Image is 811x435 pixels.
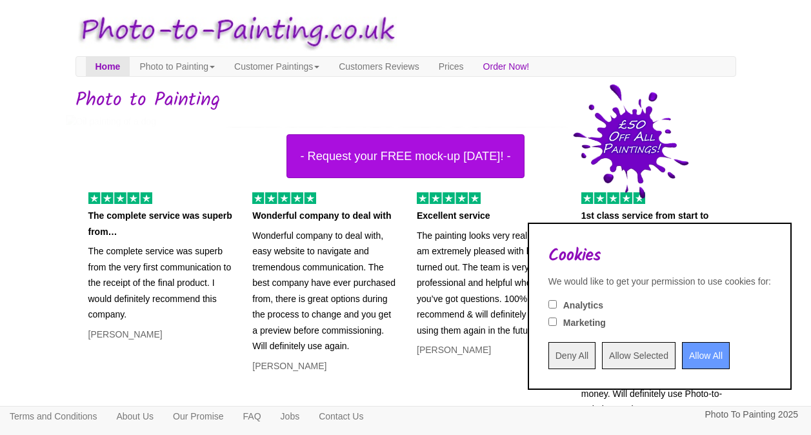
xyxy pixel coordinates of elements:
p: The complete service was superb from the very first communication to the receipt of the final pro... [88,243,234,323]
h1: Photo to Painting [75,90,736,111]
img: 5 of out 5 stars [252,192,316,204]
div: Turn any photo into a painting! [228,125,565,163]
img: Photo to Painting [69,6,399,56]
a: Customer Paintings [225,57,329,76]
label: Analytics [563,299,603,312]
h2: Cookies [548,247,771,265]
a: Our Promise [163,407,234,426]
a: Home [86,57,130,76]
p: Wonderful company to deal with, easy website to navigate and tremendous communication. The best c... [252,228,397,354]
a: Customers Reviews [329,57,428,76]
input: Allow All [682,342,730,369]
img: 50 pound price drop [573,84,689,199]
p: [PERSON_NAME] [417,342,562,358]
button: - Request your FREE mock-up [DATE]! - [286,134,524,178]
a: Contact Us [309,407,373,426]
p: [PERSON_NAME] [88,327,234,343]
a: Order Now! [474,57,539,76]
p: Photo To Painting 2025 [705,407,798,423]
input: Allow Selected [602,342,676,369]
div: We would like to get your permission to use cookies for: [548,275,771,288]
a: - Request your FREE mock-up [DATE]! - [66,114,746,178]
a: About Us [106,407,163,426]
p: Wonderful company to deal with [252,208,397,224]
input: Deny All [548,342,596,369]
p: 1st class service from start to finish… [581,208,726,239]
p: [PERSON_NAME] [252,358,397,374]
a: Jobs [271,407,310,426]
a: Prices [429,57,474,76]
p: Excellent service [417,208,562,224]
a: Photo to Painting [130,57,225,76]
img: Oil painting of a dog [66,115,157,128]
img: 5 of out 5 stars [88,192,152,204]
p: The complete service was superb from… [88,208,234,239]
label: Marketing [563,316,606,329]
a: FAQ [234,407,271,426]
p: The painting looks very realistic, I am extremely pleased with how it’s turned out. The team is v... [417,228,562,339]
img: 5 of out 5 stars [417,192,481,204]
